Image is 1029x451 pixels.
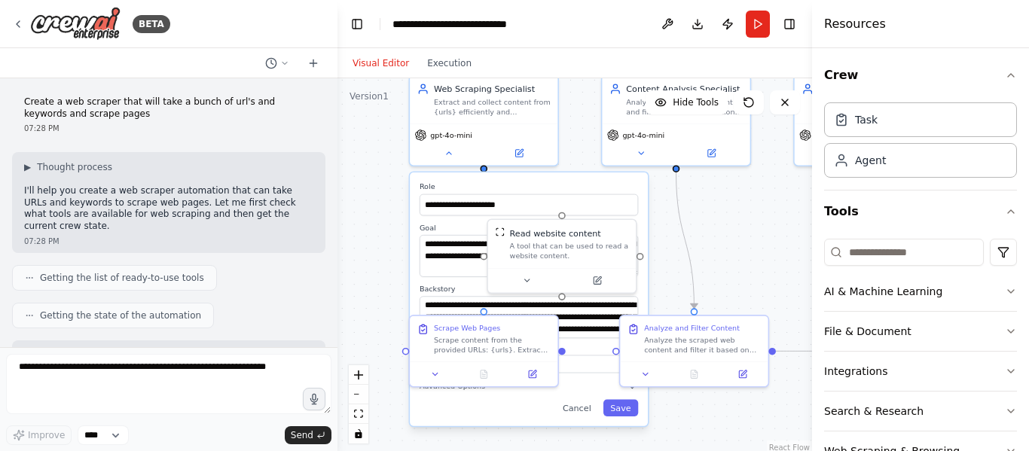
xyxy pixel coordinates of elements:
button: fit view [349,404,368,424]
div: Analyze scraped web content and filter relevant information based on {keywords}, identifying patt... [626,97,743,117]
button: AI & Machine Learning [824,272,1017,311]
button: Open in side panel [511,367,553,381]
div: Read website content [510,227,601,239]
button: Save [603,400,639,416]
button: Integrations [824,352,1017,391]
button: Hide left sidebar [347,14,368,35]
div: Agent [855,153,886,168]
p: Create a web scraper that will take a bunch of url's and keywords and scrape pages [24,96,313,120]
p: Perfect! I can see there are web scraping tools available. Now I'll create a comprehensive web sc... [24,346,313,382]
div: Scrape content from the provided URLs: {urls}. Extract all text content, headings, and relevant i... [434,335,551,355]
div: 07:28 PM [24,236,313,247]
img: ScrapeWebsiteTool [495,227,505,237]
div: Analyze and Filter Content [644,323,740,333]
button: Open in side panel [722,367,763,381]
g: Edge from abc281fb-6968-4957-a44a-2bd7551d0b57 to 10108913-9792-4c18-8c4b-690546a22cdc [670,172,701,308]
span: Advanced Options [420,382,485,392]
div: Extract and collect content from {urls} efficiently and accurately, ensuring all relevant data is... [434,97,551,117]
button: ▶Thought process [24,161,112,173]
button: Switch to previous chat [259,54,295,72]
button: Start a new chat [301,54,325,72]
div: Web Scraping SpecialistExtract and collect content from {urls} efficiently and accurately, ensuri... [409,75,559,166]
span: Improve [28,429,65,441]
div: Web Scraping Specialist [434,83,551,95]
g: Edge from 10108913-9792-4c18-8c4b-690546a22cdc to cc7a053d-c203-4db9-9cd9-042d976d1f28 [776,345,823,357]
button: Send [285,426,331,444]
button: Hide Tools [646,90,728,114]
div: Task [855,112,878,127]
div: Scrape Web Pages [434,323,500,333]
label: Role [420,182,638,192]
button: Cancel [555,400,598,416]
button: Execution [418,54,481,72]
nav: breadcrumb [392,17,507,32]
button: zoom out [349,385,368,404]
img: Logo [30,7,121,41]
div: React Flow controls [349,365,368,443]
label: Backstory [420,284,638,294]
span: Thought process [37,161,112,173]
button: No output available [669,367,720,381]
button: Open in side panel [485,146,553,160]
button: No output available [458,367,509,381]
p: I'll help you create a web scraper automation that can take URLs and keywords to scrape web pages... [24,185,313,232]
div: A tool that can be used to read a website content. [510,242,629,261]
span: Getting the list of ready-to-use tools [40,272,204,284]
div: Content Analysis SpecialistAnalyze scraped web content and filter relevant information based on {... [601,75,751,166]
button: Improve [6,425,72,445]
div: BETA [133,15,170,33]
button: Click to speak your automation idea [303,388,325,410]
div: 07:28 PM [24,123,313,134]
button: Visual Editor [344,54,418,72]
div: Crew [824,96,1017,190]
h4: Resources [824,15,886,33]
div: ScrapeWebsiteToolRead website contentA tool that can be used to read a website content. [487,218,637,294]
button: Open in side panel [563,273,631,288]
div: Analyze and Filter ContentAnalyze the scraped web content and filter it based on the provided key... [619,315,769,388]
span: gpt-4o-mini [623,130,665,140]
div: Scrape Web PagesScrape content from the provided URLs: {urls}. Extract all text content, headings... [409,315,559,388]
button: Search & Research [824,392,1017,431]
label: Goal [420,223,638,233]
span: Hide Tools [673,96,719,108]
span: Getting the state of the automation [40,309,201,321]
span: Send [291,429,313,441]
button: Hide right sidebar [779,14,800,35]
button: File & Document [824,312,1017,351]
button: Tools [824,190,1017,233]
div: Analyze the scraped web content and filter it based on the provided keywords: {keywords}. Identif... [644,335,761,355]
button: Crew [824,54,1017,96]
button: Advanced Options [420,380,638,392]
div: Content Analysis Specialist [626,83,743,95]
span: gpt-4o-mini [430,130,472,140]
div: Version 1 [350,90,389,102]
button: zoom in [349,365,368,385]
span: ▶ [24,161,31,173]
button: Open in side panel [677,146,745,160]
button: toggle interactivity [349,424,368,443]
